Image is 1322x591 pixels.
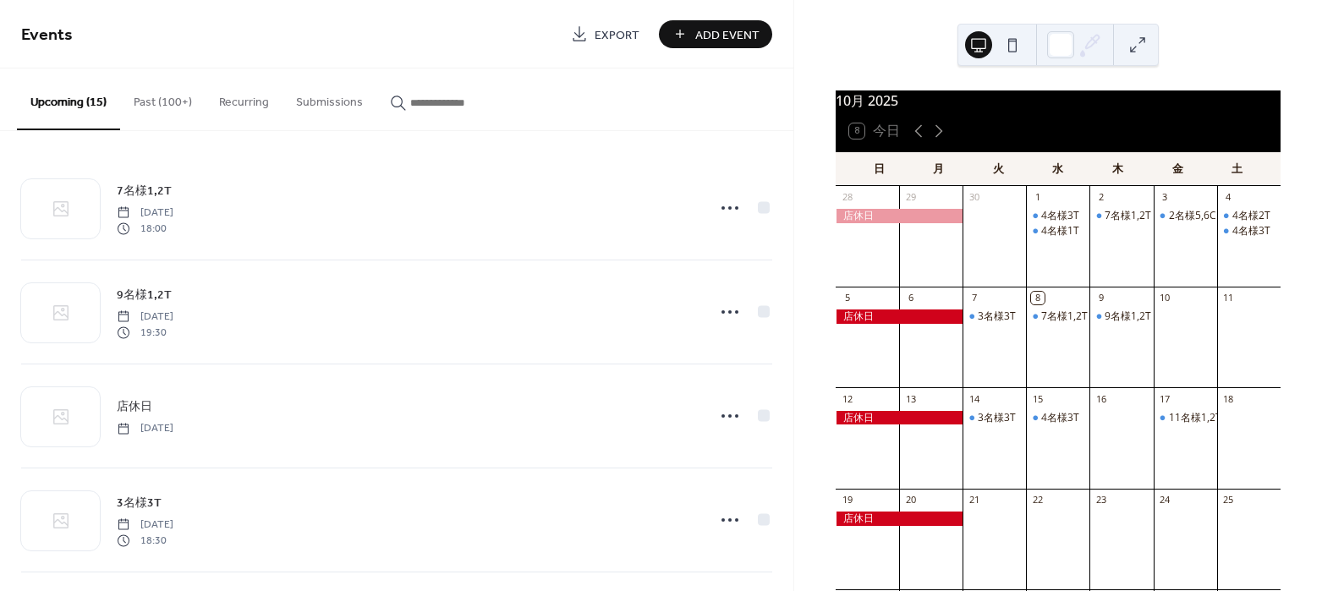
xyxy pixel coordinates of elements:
[968,392,980,405] div: 14
[904,494,917,506] div: 20
[1222,191,1235,204] div: 4
[1154,209,1217,223] div: 2名様5,6C
[120,68,206,129] button: Past (100+)
[21,19,73,52] span: Events
[206,68,283,129] button: Recurring
[836,411,963,425] div: 店休日
[1031,494,1044,506] div: 22
[695,26,760,44] span: Add Event
[117,285,172,304] a: 9名様1,2T
[1088,152,1148,186] div: 木
[117,421,173,436] span: [DATE]
[117,517,173,533] span: [DATE]
[1232,209,1270,223] div: 4名様2T
[1217,209,1281,223] div: 4名様2T
[1026,309,1089,324] div: 7名様1,2T
[904,392,917,405] div: 13
[17,68,120,130] button: Upcoming (15)
[1217,224,1281,238] div: 4名様3T
[1026,411,1089,425] div: 4名様3T
[1031,292,1044,304] div: 8
[841,392,853,405] div: 12
[1159,494,1171,506] div: 24
[1105,309,1151,324] div: 9名様1,2T
[1169,411,1221,425] div: 11名様1,2T
[1159,292,1171,304] div: 10
[1148,152,1208,186] div: 金
[117,325,173,340] span: 19:30
[1041,209,1079,223] div: 4名様3T
[1222,494,1235,506] div: 25
[1031,191,1044,204] div: 1
[968,292,980,304] div: 7
[117,397,152,416] a: 店休日
[963,411,1026,425] div: 3名様3T
[1094,191,1107,204] div: 2
[1031,392,1044,405] div: 15
[1029,152,1089,186] div: 水
[1105,209,1151,223] div: 7名様1,2T
[849,152,909,186] div: 日
[968,191,980,204] div: 30
[978,309,1016,324] div: 3名様3T
[1154,411,1217,425] div: 11名様1,2T
[904,191,917,204] div: 29
[659,20,772,48] button: Add Event
[836,209,963,223] div: 店休日
[836,309,963,324] div: 店休日
[1041,411,1079,425] div: 4名様3T
[1222,292,1235,304] div: 11
[1041,224,1079,238] div: 4名様1T
[1026,224,1089,238] div: 4名様1T
[1169,209,1216,223] div: 2名様5,6C
[1232,224,1270,238] div: 4名様3T
[904,292,917,304] div: 6
[968,494,980,506] div: 21
[117,495,162,512] span: 3名様3T
[978,411,1016,425] div: 3名様3T
[841,494,853,506] div: 19
[117,183,172,200] span: 7名様1,2T
[908,152,968,186] div: 月
[1207,152,1267,186] div: 土
[595,26,639,44] span: Export
[841,292,853,304] div: 5
[1041,309,1088,324] div: 7名様1,2T
[117,221,173,236] span: 18:00
[836,90,1281,111] div: 10月 2025
[1094,392,1107,405] div: 16
[117,533,173,548] span: 18:30
[1159,191,1171,204] div: 3
[117,205,173,221] span: [DATE]
[836,512,963,526] div: 店休日
[841,191,853,204] div: 28
[117,287,172,304] span: 9名様1,2T
[1089,309,1153,324] div: 9名様1,2T
[1222,392,1235,405] div: 18
[117,398,152,416] span: 店休日
[117,493,162,512] a: 3名様3T
[558,20,652,48] a: Export
[1094,494,1107,506] div: 23
[283,68,376,129] button: Submissions
[968,152,1029,186] div: 火
[963,309,1026,324] div: 3名様3T
[117,181,172,200] a: 7名様1,2T
[1026,209,1089,223] div: 4名様3T
[1159,392,1171,405] div: 17
[117,309,173,325] span: [DATE]
[1089,209,1153,223] div: 7名様1,2T
[1094,292,1107,304] div: 9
